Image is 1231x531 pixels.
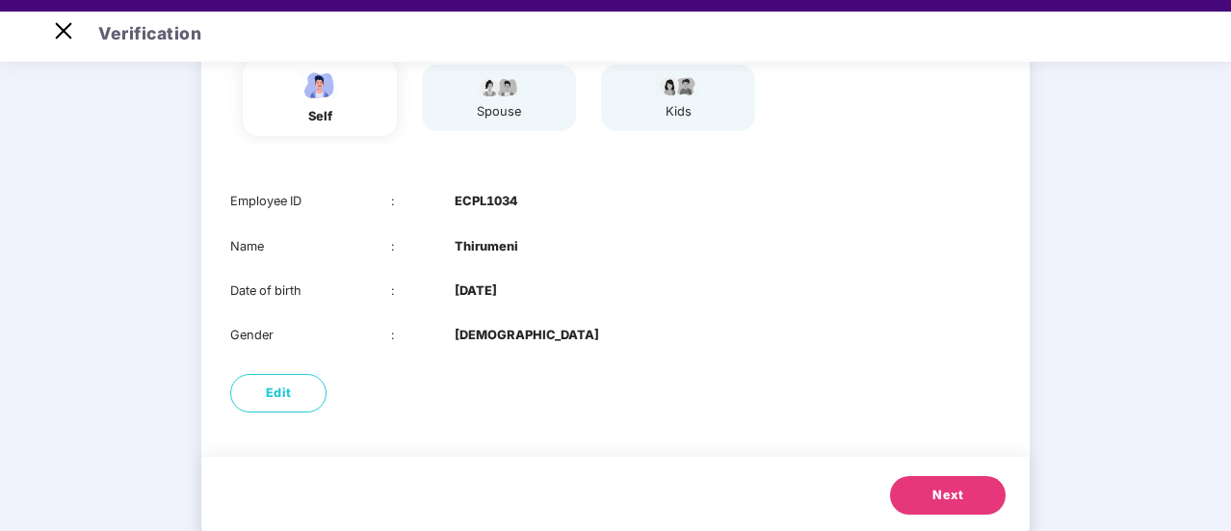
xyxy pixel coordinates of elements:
[890,476,1006,515] button: Next
[455,326,599,345] b: [DEMOGRAPHIC_DATA]
[391,192,456,211] div: :
[296,107,344,126] div: self
[654,102,702,121] div: kids
[230,237,391,256] div: Name
[932,486,963,505] span: Next
[391,281,456,301] div: :
[391,237,456,256] div: :
[230,192,391,211] div: Employee ID
[266,384,292,403] span: Edit
[475,102,523,121] div: spouse
[230,281,391,301] div: Date of birth
[230,374,327,412] button: Edit
[455,192,517,211] b: ECPL1034
[296,68,344,102] img: svg+xml;base64,PHN2ZyBpZD0iRW1wbG95ZWVfbWFsZSIgeG1sbnM9Imh0dHA6Ly93d3cudzMub3JnLzIwMDAvc3ZnIiB3aW...
[230,326,391,345] div: Gender
[475,74,523,97] img: svg+xml;base64,PHN2ZyB4bWxucz0iaHR0cDovL3d3dy53My5vcmcvMjAwMC9zdmciIHdpZHRoPSI5Ny44OTciIGhlaWdodD...
[455,281,497,301] b: [DATE]
[455,237,518,256] b: Thirumeni
[391,326,456,345] div: :
[654,74,702,97] img: svg+xml;base64,PHN2ZyB4bWxucz0iaHR0cDovL3d3dy53My5vcmcvMjAwMC9zdmciIHdpZHRoPSI3OS4wMzciIGhlaWdodD...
